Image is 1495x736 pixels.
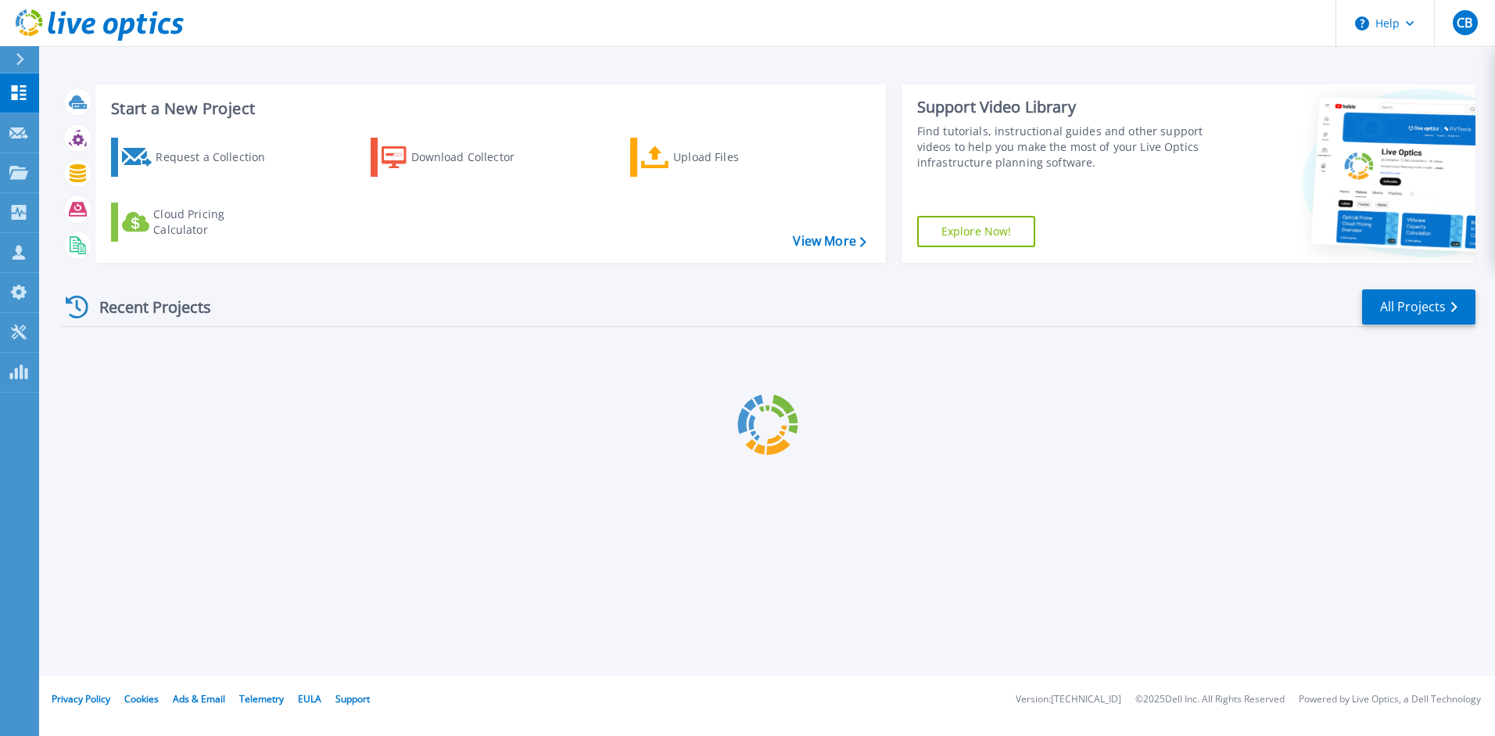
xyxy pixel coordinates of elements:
h3: Start a New Project [111,100,866,117]
span: CB [1457,16,1472,29]
a: Request a Collection [111,138,285,177]
div: Find tutorials, instructional guides and other support videos to help you make the most of your L... [917,124,1210,171]
li: Powered by Live Optics, a Dell Technology [1299,695,1481,705]
div: Upload Files [673,142,798,173]
a: All Projects [1362,289,1475,325]
div: Cloud Pricing Calculator [153,206,278,238]
a: Cookies [124,692,159,705]
a: Telemetry [239,692,284,705]
a: Download Collector [371,138,545,177]
a: Privacy Policy [52,692,110,705]
div: Support Video Library [917,97,1210,117]
div: Recent Projects [60,288,232,326]
a: Cloud Pricing Calculator [111,203,285,242]
li: © 2025 Dell Inc. All Rights Reserved [1135,695,1285,705]
a: Ads & Email [173,692,225,705]
li: Version: [TECHNICAL_ID] [1016,695,1121,705]
a: Upload Files [630,138,805,177]
a: EULA [298,692,321,705]
div: Download Collector [411,142,536,173]
a: View More [793,234,866,249]
a: Support [335,692,370,705]
a: Explore Now! [917,216,1036,247]
div: Request a Collection [156,142,281,173]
